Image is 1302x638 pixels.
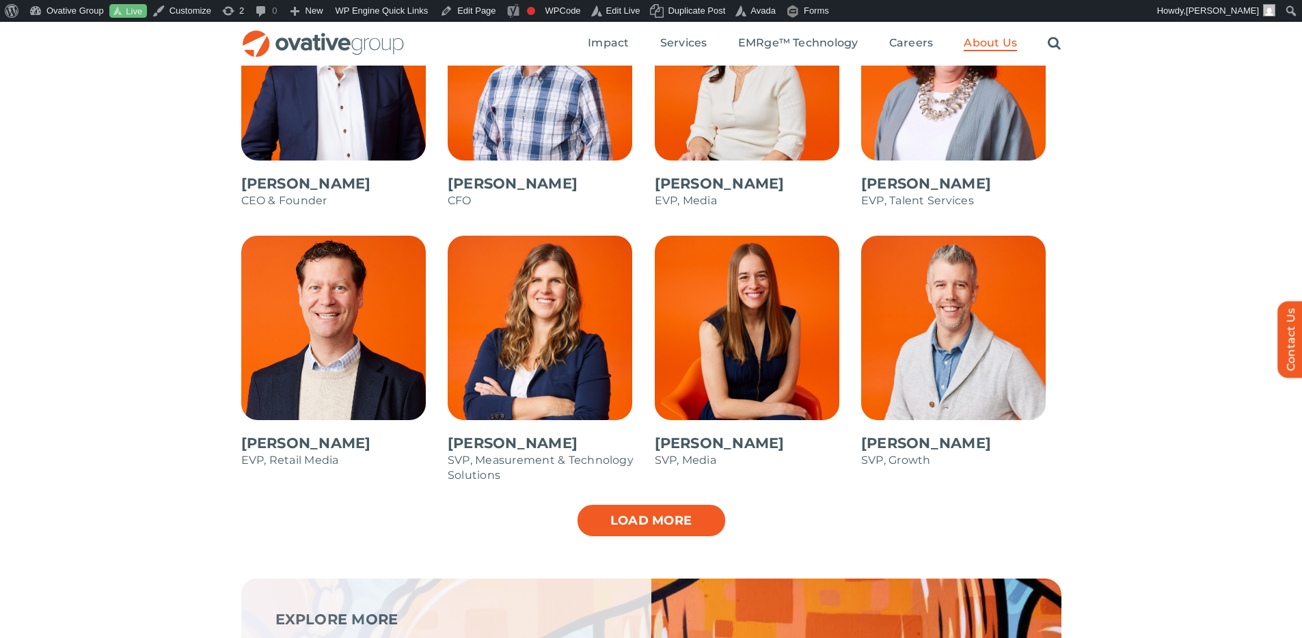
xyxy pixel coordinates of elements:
[109,4,147,18] a: Live
[889,36,934,50] span: Careers
[660,36,707,51] a: Services
[576,503,727,538] a: Load more
[588,36,629,50] span: Impact
[1048,36,1061,51] a: Search
[1186,5,1259,16] span: [PERSON_NAME]
[588,22,1061,66] nav: Menu
[527,7,535,15] div: Focus keyphrase not set
[241,29,405,42] a: OG_Full_horizontal_RGB
[889,36,934,51] a: Careers
[660,36,707,50] span: Services
[275,613,617,626] p: EXPLORE MORE
[588,36,629,51] a: Impact
[964,36,1017,51] a: About Us
[738,36,858,51] a: EMRge™ Technology
[738,36,858,50] span: EMRge™ Technology
[964,36,1017,50] span: About Us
